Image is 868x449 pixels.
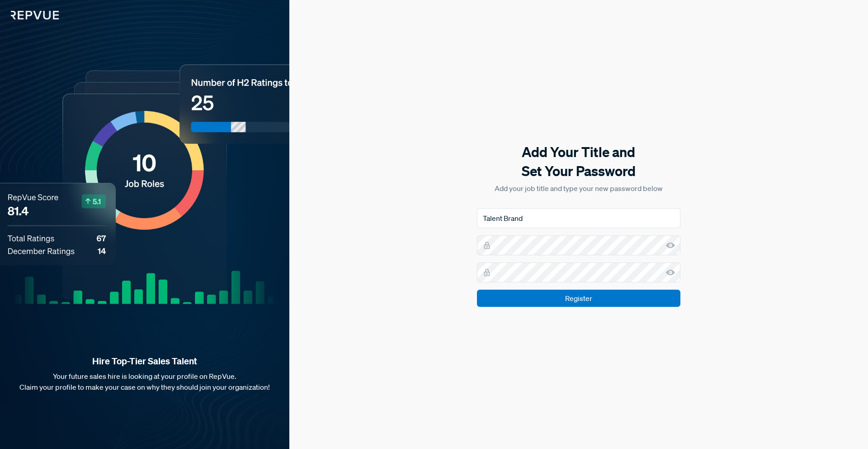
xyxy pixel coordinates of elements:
[477,143,680,181] h5: Add Your Title and Set Your Password
[477,290,680,307] input: Register
[477,208,680,228] input: Job Title
[477,183,680,194] p: Add your job title and type your new password below
[14,355,275,367] strong: Hire Top-Tier Sales Talent
[14,371,275,392] p: Your future sales hire is looking at your profile on RepVue. Claim your profile to make your case...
